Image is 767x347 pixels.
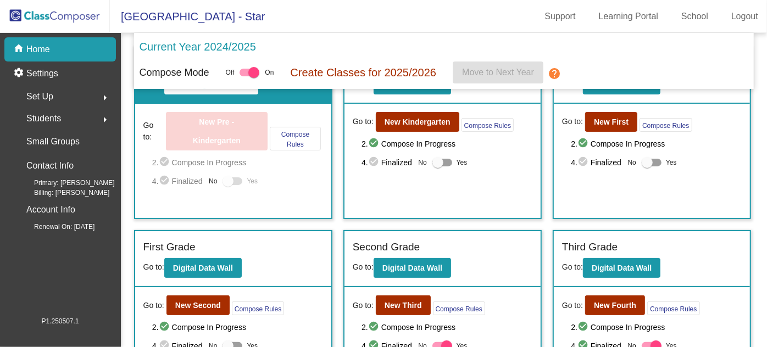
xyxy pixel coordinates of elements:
[26,202,75,217] p: Account Info
[722,8,767,25] a: Logout
[152,156,323,169] span: 2. Compose In Progress
[166,295,230,315] button: New Second
[562,116,583,127] span: Go to:
[594,117,629,126] b: New First
[143,239,196,255] label: First Grade
[562,262,583,271] span: Go to:
[16,222,95,232] span: Renewal On: [DATE]
[453,61,543,83] button: Move to Next Year
[26,158,74,173] p: Contact Info
[368,137,381,150] mat-icon: check_circle
[462,68,534,77] span: Move to Next Year
[462,118,514,132] button: Compose Rules
[110,8,265,25] span: [GEOGRAPHIC_DATA] - Star
[362,156,413,169] span: 4. Finalized
[585,112,637,132] button: New First
[536,8,585,25] a: Support
[26,134,80,149] p: Small Groups
[640,118,692,132] button: Compose Rules
[571,156,622,169] span: 4. Finalized
[16,178,115,188] span: Primary: [PERSON_NAME]
[16,188,109,198] span: Billing: [PERSON_NAME]
[140,65,209,80] p: Compose Mode
[583,258,660,278] button: Digital Data Wall
[571,321,742,334] span: 2. Compose In Progress
[457,156,468,169] span: Yes
[376,112,459,132] button: New Kindergarten
[376,295,431,315] button: New Third
[368,321,381,334] mat-icon: check_circle
[577,156,591,169] mat-icon: check_circle
[382,264,442,272] b: Digital Data Wall
[590,8,668,25] a: Learning Portal
[159,321,172,334] mat-icon: check_circle
[209,176,217,186] span: No
[98,91,112,104] mat-icon: arrow_right
[585,295,645,315] button: New Fourth
[26,111,61,126] span: Students
[164,258,242,278] button: Digital Data Wall
[98,113,112,126] mat-icon: arrow_right
[353,116,374,127] span: Go to:
[232,301,284,315] button: Compose Rules
[152,175,203,188] span: 4. Finalized
[362,137,532,150] span: 2. Compose In Progress
[26,67,58,80] p: Settings
[193,117,241,145] b: New Pre - Kindergarten
[666,156,677,169] span: Yes
[290,64,436,81] p: Create Classes for 2025/2026
[362,321,532,334] span: 2. Compose In Progress
[247,175,258,188] span: Yes
[226,68,235,77] span: Off
[385,301,422,310] b: New Third
[166,112,267,150] button: New Pre - Kindergarten
[13,67,26,80] mat-icon: settings
[353,300,374,311] span: Go to:
[628,158,636,167] span: No
[143,120,164,143] span: Go to:
[577,321,591,334] mat-icon: check_circle
[418,158,426,167] span: No
[548,67,561,80] mat-icon: help
[143,300,164,311] span: Go to:
[173,264,233,272] b: Digital Data Wall
[26,43,50,56] p: Home
[140,38,256,55] p: Current Year 2024/2025
[159,175,172,188] mat-icon: check_circle
[562,239,618,255] label: Third Grade
[152,321,323,334] span: 2. Compose In Progress
[159,156,172,169] mat-icon: check_circle
[577,137,591,150] mat-icon: check_circle
[592,264,652,272] b: Digital Data Wall
[374,258,451,278] button: Digital Data Wall
[571,137,742,150] span: 2. Compose In Progress
[143,262,164,271] span: Go to:
[433,301,485,315] button: Compose Rules
[265,68,274,77] span: On
[353,262,374,271] span: Go to:
[672,8,717,25] a: School
[270,127,321,150] button: Compose Rules
[175,301,221,310] b: New Second
[562,300,583,311] span: Go to:
[353,239,420,255] label: Second Grade
[26,89,53,104] span: Set Up
[594,301,636,310] b: New Fourth
[13,43,26,56] mat-icon: home
[385,117,451,126] b: New Kindergarten
[647,301,699,315] button: Compose Rules
[368,156,381,169] mat-icon: check_circle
